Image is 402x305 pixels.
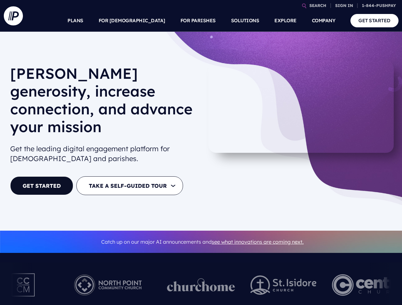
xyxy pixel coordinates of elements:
h1: [PERSON_NAME] generosity, increase connection, and advance your mission [10,64,197,141]
a: COMPANY [312,10,335,32]
a: SOLUTIONS [231,10,259,32]
a: GET STARTED [350,14,398,27]
img: pp_logos_1 [167,278,235,292]
a: FOR [DEMOGRAPHIC_DATA] [99,10,165,32]
p: Catch up on our major AI announcements and [10,235,395,249]
h2: Get the leading digital engagement platform for [DEMOGRAPHIC_DATA] and parishes. [10,141,197,166]
a: PLANS [67,10,83,32]
a: FOR PARISHES [180,10,216,32]
a: see what innovations are coming next. [212,239,304,245]
button: TAKE A SELF-GUIDED TOUR [76,176,183,195]
a: EXPLORE [274,10,297,32]
img: Pushpay_Logo__NorthPoint [64,268,152,302]
a: GET STARTED [10,176,73,195]
img: pp_logos_2 [250,275,317,295]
